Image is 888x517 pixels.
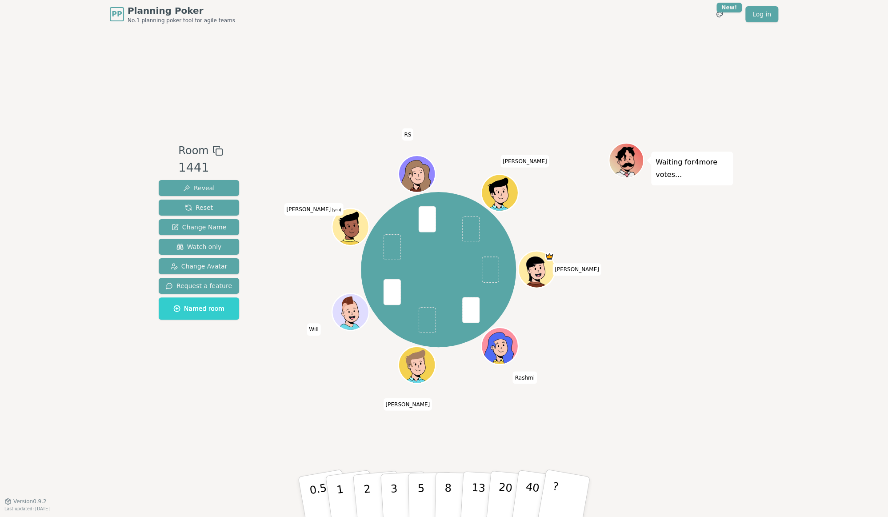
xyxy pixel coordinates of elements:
button: Change Avatar [159,258,239,274]
a: PPPlanning PokerNo.1 planning poker tool for agile teams [110,4,235,24]
div: New! [716,3,742,12]
button: Named room [159,297,239,320]
span: Pilar is the host [544,252,554,261]
button: Click to change your avatar [333,210,368,244]
span: Click to change your name [284,203,343,216]
span: Request a feature [166,281,232,290]
span: Version 0.9.2 [13,498,47,505]
span: Click to change your name [500,155,549,168]
span: No.1 planning poker tool for agile teams [128,17,235,24]
span: Click to change your name [402,128,413,141]
span: Reveal [183,184,215,192]
span: Click to change your name [512,372,536,384]
span: Click to change your name [552,263,601,276]
span: Room [178,143,208,159]
span: Watch only [176,242,222,251]
button: Change Name [159,219,239,235]
span: Reset [185,203,213,212]
button: Request a feature [159,278,239,294]
span: Change Name [172,223,226,232]
span: Named room [173,304,224,313]
div: 1441 [178,159,223,177]
p: Waiting for 4 more votes... [656,156,728,181]
span: (you) [331,208,341,212]
span: PP [112,9,122,20]
span: Click to change your name [307,323,321,336]
button: Reveal [159,180,239,196]
button: Watch only [159,239,239,255]
span: Last updated: [DATE] [4,506,50,511]
span: Click to change your name [383,398,432,411]
button: Version0.9.2 [4,498,47,505]
a: Log in [745,6,778,22]
button: New! [712,6,728,22]
button: Reset [159,200,239,216]
span: Planning Poker [128,4,235,17]
span: Change Avatar [171,262,228,271]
